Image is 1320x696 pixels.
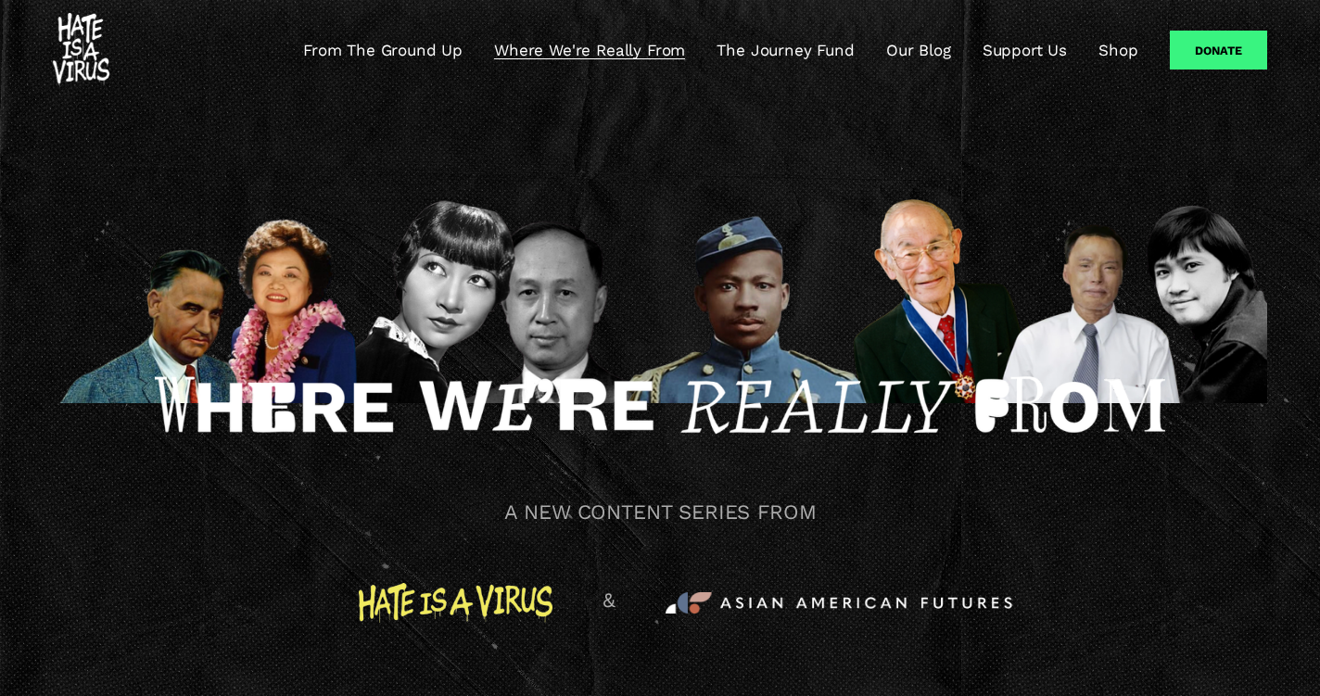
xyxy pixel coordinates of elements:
[717,39,854,61] a: The Journey Fund
[303,39,463,61] a: From The Ground Up
[206,500,1114,525] p: A NEW CONTENT SERIES FROM
[886,39,951,61] a: Our Blog
[983,39,1067,61] a: Support Us
[53,13,109,87] img: #HATEISAVIRUS
[494,39,685,61] a: Where We're Really From
[1170,31,1267,70] a: Donate
[600,588,617,613] p: &
[1098,39,1137,61] a: Shop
